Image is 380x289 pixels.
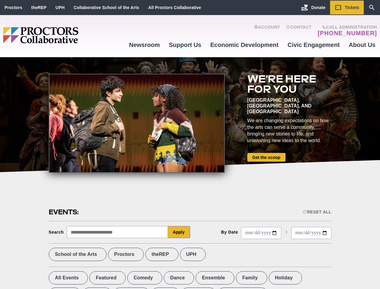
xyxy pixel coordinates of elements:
button: Apply [168,226,190,238]
div: Reset All [303,210,331,214]
a: Newsroom [125,37,164,53]
a: All Proctors Collaborative [148,5,201,10]
a: Donate [297,1,330,14]
a: About Us [344,37,380,53]
a: Economic Development [206,37,283,53]
h2: Events: [49,207,80,217]
label: Featured [89,271,126,284]
a: Contact [286,25,312,37]
div: We are changing expectations on how the arts can serve a community, bringing new stories to life,... [247,117,332,144]
a: Search [364,1,380,14]
label: Comedy [127,271,162,284]
div: Search [49,230,64,235]
img: Proctors logo [3,27,125,43]
div: [GEOGRAPHIC_DATA], [GEOGRAPHIC_DATA], and [GEOGRAPHIC_DATA] [247,97,332,114]
a: Proctors [5,5,22,10]
a: Account [254,25,280,37]
label: All Events [49,271,88,284]
span: Donate [311,5,326,10]
a: Get the scoop [247,153,286,162]
label: theREP [145,248,178,261]
a: Tickets [330,1,364,14]
label: Proctors [108,248,144,261]
a: theREP [31,5,47,10]
a: Civic Engagement [283,37,344,53]
a: [PHONE_NUMBER] [318,30,377,37]
h2: We're here for you [247,74,332,94]
label: Ensemble [196,271,234,284]
a: UPH [56,5,65,10]
label: Family [236,271,267,284]
div: By Date [221,230,238,235]
label: Holiday [269,271,302,284]
span: Call Administration [316,25,377,30]
a: Support Us [164,37,206,53]
span: Tickets [345,5,359,10]
label: UPH [180,248,206,261]
a: Collaborative School of the Arts [74,5,139,10]
label: School of the Arts [49,248,107,261]
label: Dance [164,271,194,284]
